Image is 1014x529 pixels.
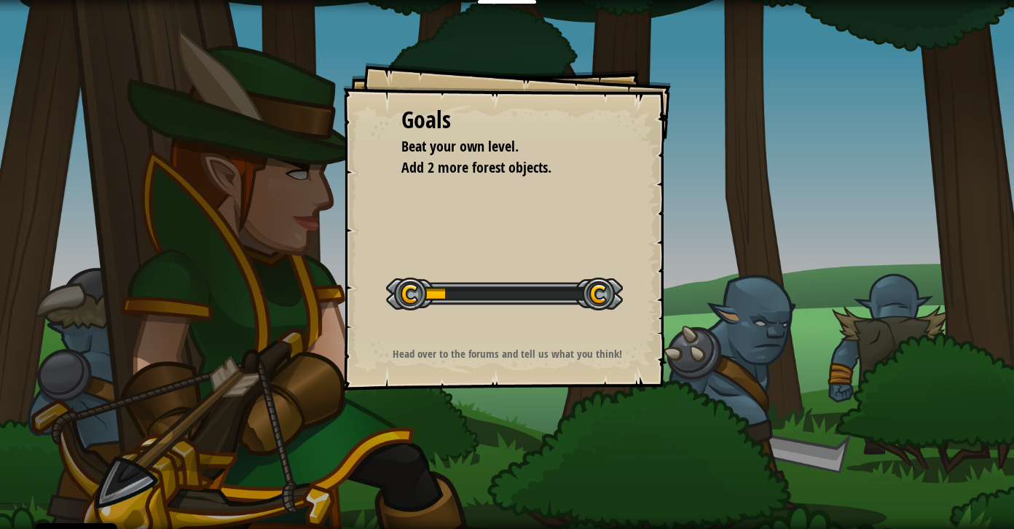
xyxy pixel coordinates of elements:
[383,136,609,157] li: Beat your own level.
[383,157,609,179] li: Add 2 more forest objects.
[401,136,519,156] span: Beat your own level.
[393,346,622,361] strong: Head over to the forums and tell us what you think!
[401,157,551,177] span: Add 2 more forest objects.
[401,103,613,137] div: Goals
